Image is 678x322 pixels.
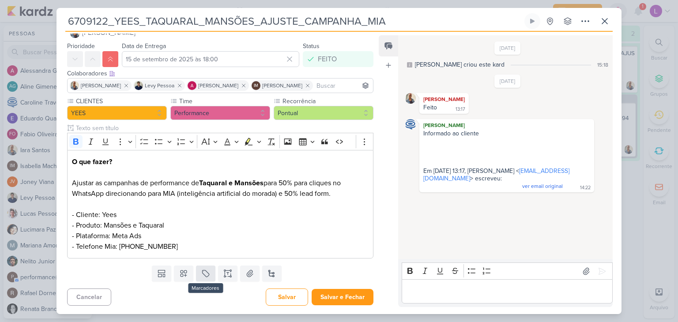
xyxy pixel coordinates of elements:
span: [PERSON_NAME] [81,82,121,90]
span: Informado ao cliente Em [DATE] 13:17, [PERSON_NAME] < > escreveu: [423,130,569,190]
div: 14:22 [580,184,591,191]
button: Cancelar [67,288,111,306]
input: Select a date [122,51,299,67]
div: Editor toolbar [67,133,373,150]
img: Levy Pessoa [134,81,143,90]
label: Recorrência [282,97,373,106]
label: Status [303,42,320,50]
button: Salvar [266,288,308,306]
input: Buscar [315,80,371,91]
div: Feito [423,104,437,111]
div: [PERSON_NAME] [421,121,592,130]
p: Ajustar as campanhas de performance de para 50% para cliques no WhatsApp direcionando para MIA (i... [72,178,369,252]
img: Iara Santos [405,93,416,104]
div: Isabella Machado Guimarães [252,81,260,90]
label: CLIENTES [75,97,167,106]
a: [EMAIL_ADDRESS][DOMAIN_NAME] [423,167,569,182]
p: IM [254,84,258,88]
label: Time [178,97,270,106]
input: Kard Sem Título [65,13,523,29]
div: 15:18 [597,61,608,69]
button: FEITO [303,51,373,67]
button: Pontual [274,106,373,120]
strong: O que fazer? [72,157,112,166]
img: Iara Santos [70,81,79,90]
div: Editor toolbar [402,262,613,280]
div: Editor editing area: main [402,279,613,303]
span: ver email original [522,183,563,189]
span: Levy Pessoa [145,82,174,90]
img: Alessandra Gomes [188,81,196,90]
div: 13:17 [456,106,465,113]
div: Colaboradores [67,69,373,78]
div: Marcadores [188,283,223,293]
span: [PERSON_NAME] [198,82,238,90]
span: [PERSON_NAME] [262,82,302,90]
label: Prioridade [67,42,95,50]
strong: Taquaral e Mansões [199,179,264,187]
div: [PERSON_NAME] [421,95,467,104]
input: Texto sem título [74,124,373,133]
div: Ligar relógio [529,18,536,25]
label: Data de Entrega [122,42,166,50]
button: Performance [170,106,270,120]
div: Editor editing area: main [67,150,373,259]
div: FEITO [318,54,337,64]
button: Salvar e Fechar [312,289,373,305]
button: YEES [67,106,167,120]
img: Caroline Traven De Andrade [405,119,416,130]
div: [PERSON_NAME] criou este kard [415,60,505,69]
